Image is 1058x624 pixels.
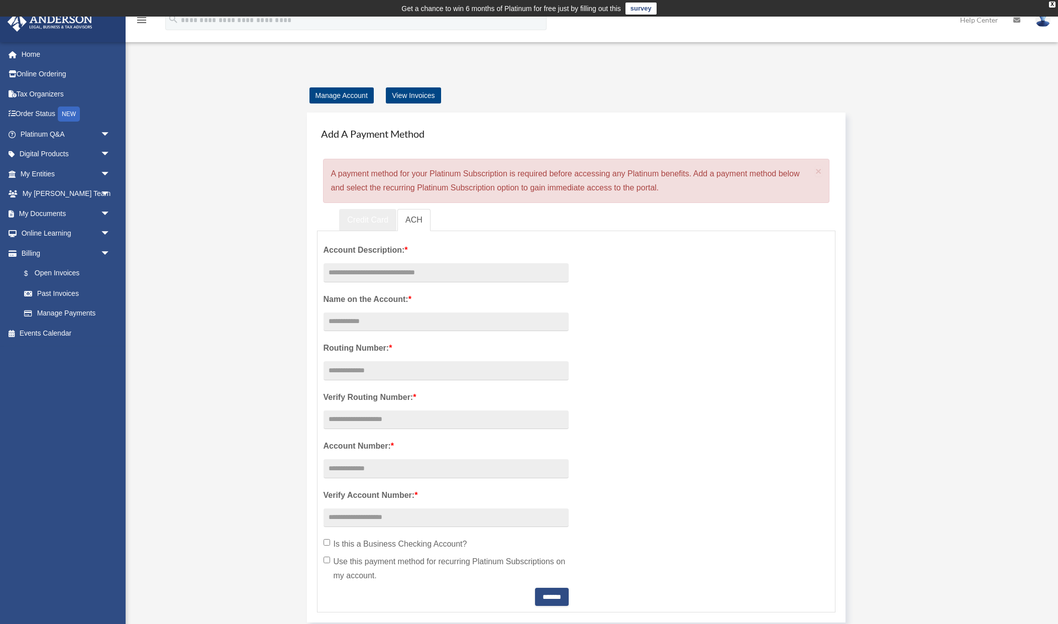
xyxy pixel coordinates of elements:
span: arrow_drop_down [100,144,121,165]
a: Billingarrow_drop_down [7,243,126,263]
button: Close [815,166,822,176]
a: My Documentsarrow_drop_down [7,203,126,224]
span: arrow_drop_down [100,184,121,204]
span: arrow_drop_down [100,224,121,244]
a: Home [7,44,126,64]
span: × [815,165,822,177]
img: Anderson Advisors Platinum Portal [5,12,95,32]
a: Tax Organizers [7,84,126,104]
a: Past Invoices [14,283,126,303]
a: Platinum Q&Aarrow_drop_down [7,124,126,144]
a: menu [136,18,148,26]
label: Is this a Business Checking Account? [324,537,569,551]
label: Verify Account Number: [324,488,569,502]
a: My Entitiesarrow_drop_down [7,164,126,184]
span: $ [30,267,35,280]
a: survey [625,3,657,15]
label: Account Description: [324,243,569,257]
label: Verify Routing Number: [324,390,569,404]
div: NEW [58,107,80,122]
a: Online Learningarrow_drop_down [7,224,126,244]
a: My [PERSON_NAME] Teamarrow_drop_down [7,184,126,204]
div: Get a chance to win 6 months of Platinum for free just by filling out this [401,3,621,15]
span: arrow_drop_down [100,203,121,224]
div: close [1049,2,1055,8]
i: menu [136,14,148,26]
a: Online Ordering [7,64,126,84]
span: arrow_drop_down [100,243,121,264]
img: User Pic [1035,13,1050,27]
a: Digital Productsarrow_drop_down [7,144,126,164]
label: Account Number: [324,439,569,453]
a: Events Calendar [7,323,126,343]
a: Manage Account [309,87,374,103]
input: Is this a Business Checking Account? [324,539,330,546]
i: search [168,14,179,25]
span: arrow_drop_down [100,164,121,184]
input: Use this payment method for recurring Platinum Subscriptions on my account. [324,557,330,563]
a: Manage Payments [14,303,121,324]
label: Use this payment method for recurring Platinum Subscriptions on my account. [324,555,569,583]
label: Name on the Account: [324,292,569,306]
a: $Open Invoices [14,263,126,284]
div: A payment method for your Platinum Subscription is required before accessing any Platinum benefit... [323,159,830,203]
label: Routing Number: [324,341,569,355]
a: Order StatusNEW [7,104,126,125]
a: View Invoices [386,87,441,103]
a: ACH [397,209,431,232]
h4: Add A Payment Method [317,123,836,145]
a: Credit Card [339,209,396,232]
span: arrow_drop_down [100,124,121,145]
